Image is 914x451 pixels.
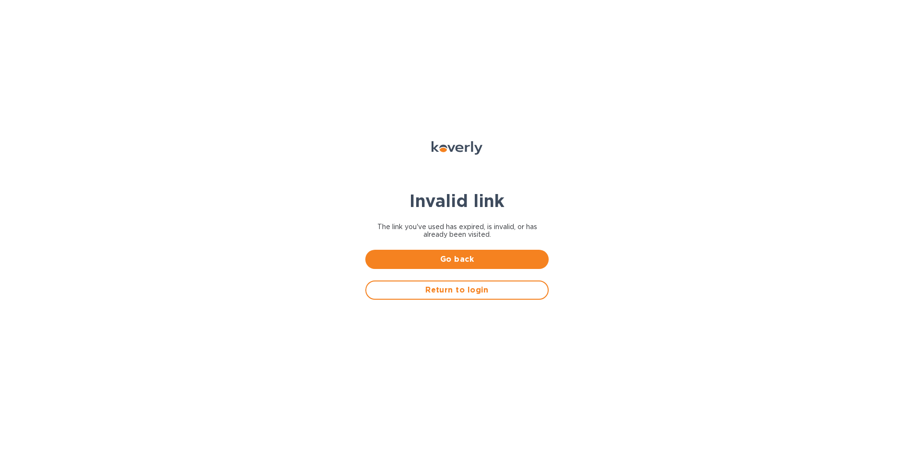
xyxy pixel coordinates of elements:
[374,284,540,296] span: Return to login
[432,141,482,155] img: Koverly
[373,254,541,265] span: Go back
[409,190,505,211] b: Invalid link
[365,223,549,238] span: The link you've used has expired, is invalid, or has already been visited.
[365,280,549,300] button: Return to login
[365,250,549,269] button: Go back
